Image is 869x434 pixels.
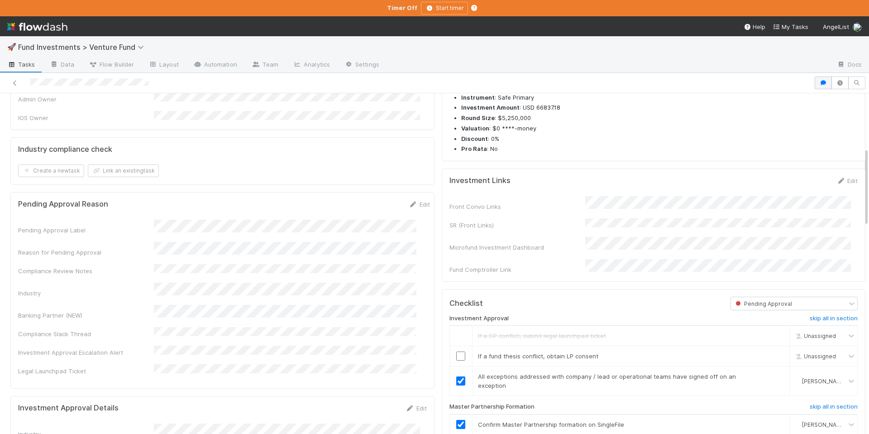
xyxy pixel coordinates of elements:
[734,300,792,307] span: Pending Approval
[853,23,862,32] img: avatar_501ac9d6-9fa6-4fe9-975e-1fd988f7bdb1.png
[421,2,468,14] button: Start timer
[81,58,141,72] a: Flow Builder
[810,403,858,410] h6: skip all in section
[802,421,846,428] span: [PERSON_NAME]
[461,145,487,152] strong: Pro Rata
[244,58,286,72] a: Team
[461,114,858,123] li: : $5,250,000
[810,403,858,414] a: skip all in section
[286,58,337,72] a: Analytics
[478,373,736,389] span: All exceptions addressed with company / lead or operational teams have signed off on an exception
[337,58,387,72] a: Settings
[461,135,488,142] strong: Discount
[141,58,186,72] a: Layout
[43,58,81,72] a: Data
[461,135,858,144] li: : 0%
[449,299,483,308] h5: Checklist
[406,405,427,412] a: Edit
[830,58,869,72] a: Docs
[449,176,511,185] h5: Investment Links
[478,332,606,339] span: If a GP conflict, submit legal launchpad ticket
[449,315,509,322] h6: Investment Approval
[773,22,808,31] a: My Tasks
[461,103,858,112] li: : USD 66837.18
[461,114,495,121] strong: Round Size
[449,265,585,274] div: Fund Comptroller Link
[461,104,520,111] strong: Investment Amount
[461,125,489,132] strong: Valuation
[461,145,858,154] li: : No
[449,403,535,410] h6: Master Partnership Formation
[836,177,858,184] a: Edit
[7,43,16,51] span: 🚀
[18,226,154,235] div: Pending Approval Label
[18,95,154,104] div: Admin Owner
[793,421,801,428] img: avatar_d02a2cc9-4110-42ea-8259-e0e2573f4e82.png
[7,19,67,34] img: logo-inverted-e16ddd16eac7371096b0.svg
[823,23,849,30] span: AngelList
[18,329,154,338] div: Compliance Slack Thread
[449,202,585,211] div: Front Convo Links
[18,164,84,177] button: Create a newtask
[793,353,836,360] span: Unassigned
[18,145,112,154] h5: Industry compliance check
[810,315,858,322] h6: skip all in section
[18,113,154,122] div: IOS Owner
[186,58,244,72] a: Automation
[793,333,836,339] span: Unassigned
[773,23,808,30] span: My Tasks
[18,289,154,298] div: Industry
[18,348,154,357] div: Investment Approval Escalation Alert
[461,93,858,102] li: : Safe Primary
[387,4,417,11] strong: Timer Off
[18,311,154,320] div: Banking Partner (NEW)
[802,378,846,385] span: [PERSON_NAME]
[449,221,585,230] div: SR (Front Links)
[88,164,159,177] button: Link an existingtask
[461,94,495,101] strong: Instrument
[89,60,134,69] span: Flow Builder
[478,421,624,428] span: Confirm Master Partnership formation on SingleFile
[810,315,858,326] a: skip all in section
[18,404,119,413] h5: Investment Approval Details
[18,200,108,209] h5: Pending Approval Reason
[7,60,35,69] span: Tasks
[18,266,154,275] div: Compliance Review Notes
[18,248,154,257] div: Reason for Pending Approval
[478,352,598,360] span: If a fund thesis conflict, obtain LP consent
[744,22,765,31] div: Help
[18,366,154,376] div: Legal Launchpad Ticket
[18,43,148,52] span: Fund Investments > Venture Fund
[449,243,585,252] div: Microfund Investment Dashboard
[793,377,801,385] img: avatar_d02a2cc9-4110-42ea-8259-e0e2573f4e82.png
[409,201,430,208] a: Edit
